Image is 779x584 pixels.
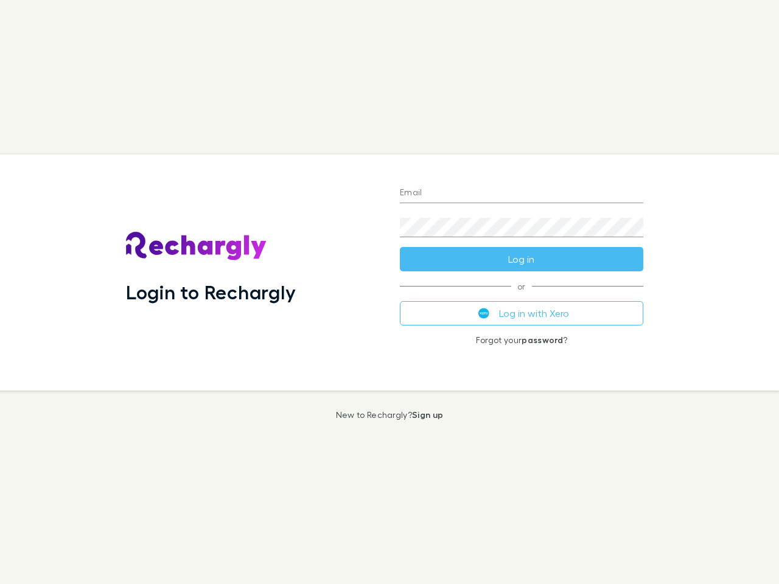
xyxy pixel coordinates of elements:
button: Log in [400,247,643,271]
img: Rechargly's Logo [126,232,267,261]
h1: Login to Rechargly [126,280,296,304]
a: password [522,335,563,345]
span: or [400,286,643,287]
p: Forgot your ? [400,335,643,345]
img: Xero's logo [478,308,489,319]
a: Sign up [412,409,443,420]
button: Log in with Xero [400,301,643,325]
p: New to Rechargly? [336,410,444,420]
